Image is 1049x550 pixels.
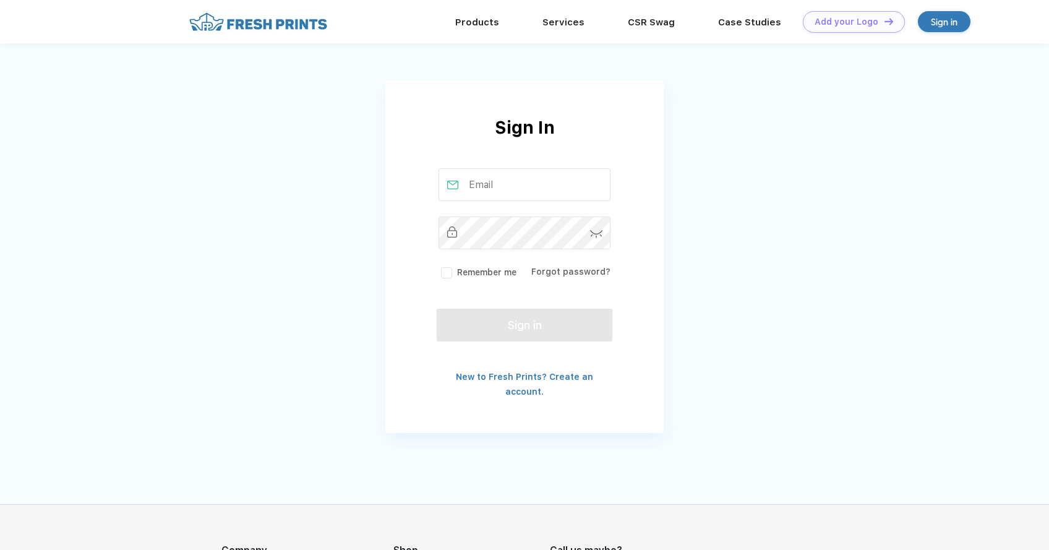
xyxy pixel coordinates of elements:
a: Services [542,17,584,28]
img: DT [884,18,893,25]
button: Sign in [437,309,612,342]
div: Add your Logo [815,17,878,27]
div: Sign In [385,114,664,168]
a: Forgot password? [531,267,610,277]
img: email_active.svg [447,181,458,189]
label: Remember me [439,266,516,279]
input: Email [439,168,611,201]
a: Sign in [918,11,970,32]
img: password_inactive.svg [447,226,457,238]
a: New to Fresh Prints? Create an account. [456,372,593,397]
img: password-icon.svg [590,230,603,238]
a: Products [455,17,499,28]
div: Sign in [931,15,957,29]
img: fo%20logo%202.webp [186,11,331,33]
a: CSR Swag [628,17,675,28]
